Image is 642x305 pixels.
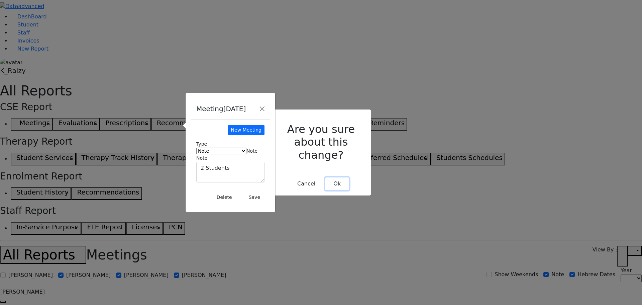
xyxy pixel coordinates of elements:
h5: Meeting [196,104,246,114]
button: Ok [325,177,349,190]
span: [DATE] [223,105,246,113]
button: Close [257,104,267,114]
h2: Are you sure about this change? [277,115,365,169]
button: Save [243,192,266,203]
button: Close [293,177,320,190]
label: Type [196,141,207,148]
button: Delete [211,192,238,203]
label: Note [196,155,207,162]
span: Note [246,148,257,154]
button: New Meeting [228,125,264,135]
